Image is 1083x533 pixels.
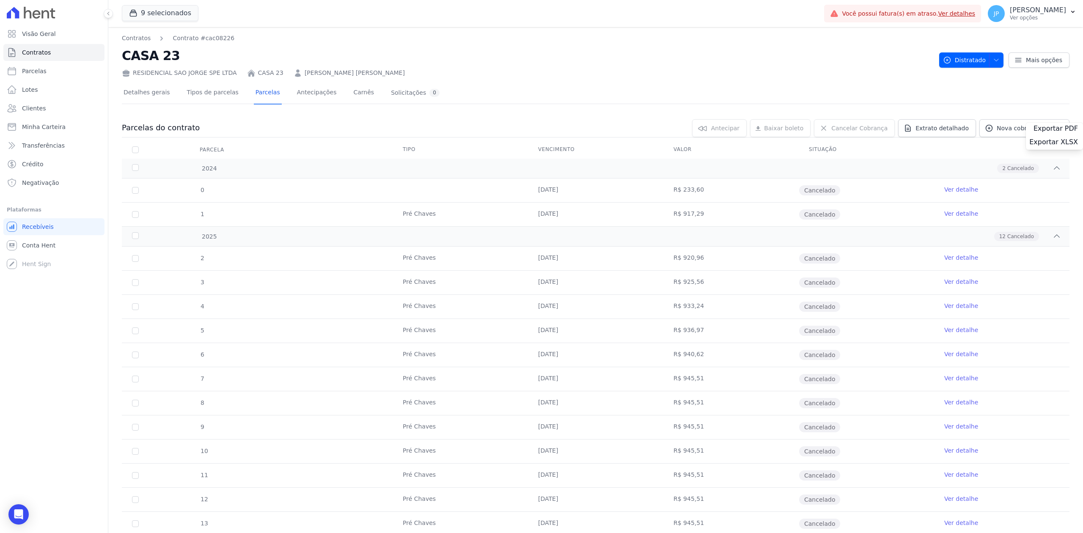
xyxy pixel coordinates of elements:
[944,253,978,262] a: Ver detalhe
[799,277,840,288] span: Cancelado
[944,185,978,194] a: Ver detalhe
[22,85,38,94] span: Lotes
[944,302,978,310] a: Ver detalhe
[799,446,840,456] span: Cancelado
[132,255,139,262] input: Só é possível selecionar pagamentos em aberto
[22,30,56,38] span: Visão Geral
[200,211,204,217] span: 1
[132,448,139,455] input: Só é possível selecionar pagamentos em aberto
[122,5,198,21] button: 9 selecionados
[528,464,663,487] td: [DATE]
[393,464,528,487] td: Pré Chaves
[393,247,528,270] td: Pré Chaves
[185,82,240,104] a: Tipos de parcelas
[799,470,840,481] span: Cancelado
[3,100,104,117] a: Clientes
[944,422,978,431] a: Ver detalhe
[663,179,799,202] td: R$ 233,60
[122,34,234,43] nav: Breadcrumb
[799,398,840,408] span: Cancelado
[1029,138,1080,148] a: Exportar XLSX
[132,327,139,334] input: Só é possível selecionar pagamentos em aberto
[663,367,799,391] td: R$ 945,51
[22,141,65,150] span: Transferências
[997,124,1062,132] span: Nova cobrança avulsa
[1026,56,1062,64] span: Mais opções
[799,302,840,312] span: Cancelado
[999,233,1006,240] span: 12
[200,448,208,454] span: 10
[200,327,204,334] span: 5
[22,179,59,187] span: Negativação
[200,520,208,527] span: 13
[132,472,139,479] input: Só é possível selecionar pagamentos em aberto
[352,82,376,104] a: Carnês
[200,472,208,478] span: 11
[132,496,139,503] input: Só é possível selecionar pagamentos em aberto
[132,376,139,382] input: Só é possível selecionar pagamentos em aberto
[132,352,139,358] input: Só é possível selecionar pagamentos em aberto
[663,415,799,439] td: R$ 945,51
[132,520,139,527] input: Só é possível selecionar pagamentos em aberto
[663,203,799,226] td: R$ 917,29
[393,319,528,343] td: Pré Chaves
[132,187,139,194] input: Só é possível selecionar pagamentos em aberto
[799,141,934,159] th: Situação
[528,295,663,319] td: [DATE]
[295,82,338,104] a: Antecipações
[22,223,54,231] span: Recebíveis
[3,44,104,61] a: Contratos
[389,82,441,104] a: Solicitações0
[391,89,440,97] div: Solicitações
[3,118,104,135] a: Minha Carteira
[799,495,840,505] span: Cancelado
[528,141,663,159] th: Vencimento
[528,319,663,343] td: [DATE]
[22,123,66,131] span: Minha Carteira
[944,209,978,218] a: Ver detalhe
[200,255,204,261] span: 2
[528,415,663,439] td: [DATE]
[528,343,663,367] td: [DATE]
[528,179,663,202] td: [DATE]
[122,46,932,65] h2: CASA 23
[528,367,663,391] td: [DATE]
[200,279,204,286] span: 3
[915,124,969,132] span: Extrato detalhado
[944,446,978,455] a: Ver detalhe
[799,326,840,336] span: Cancelado
[663,440,799,463] td: R$ 945,51
[132,279,139,286] input: Só é possível selecionar pagamentos em aberto
[3,156,104,173] a: Crédito
[842,9,975,18] span: Você possui fatura(s) em atraso.
[979,119,1069,137] a: Nova cobrança avulsa
[528,391,663,415] td: [DATE]
[22,241,55,250] span: Conta Hent
[22,104,46,113] span: Clientes
[799,185,840,195] span: Cancelado
[393,391,528,415] td: Pré Chaves
[1009,52,1069,68] a: Mais opções
[663,343,799,367] td: R$ 940,62
[201,232,217,241] span: 2025
[393,295,528,319] td: Pré Chaves
[8,504,29,525] div: Open Intercom Messenger
[393,203,528,226] td: Pré Chaves
[122,34,932,43] nav: Breadcrumb
[944,277,978,286] a: Ver detalhe
[3,174,104,191] a: Negativação
[3,25,104,42] a: Visão Geral
[994,11,999,16] span: JP
[200,187,204,193] span: 0
[22,160,44,168] span: Crédito
[938,10,976,17] a: Ver detalhes
[305,69,405,77] a: [PERSON_NAME] [PERSON_NAME]
[1029,138,1078,146] span: Exportar XLSX
[122,123,200,133] h3: Parcelas do contrato
[122,34,151,43] a: Contratos
[393,440,528,463] td: Pré Chaves
[1010,14,1066,21] p: Ver opções
[132,211,139,218] input: Só é possível selecionar pagamentos em aberto
[1002,165,1006,172] span: 2
[528,271,663,294] td: [DATE]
